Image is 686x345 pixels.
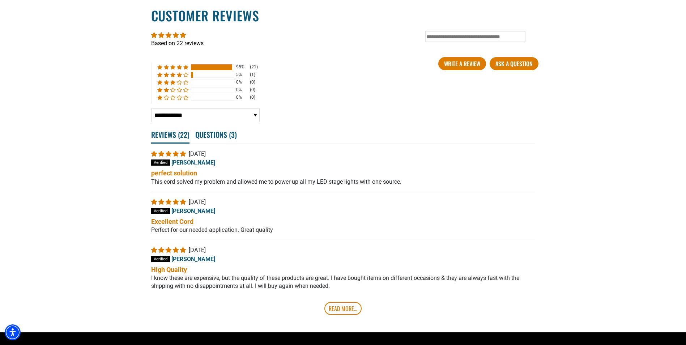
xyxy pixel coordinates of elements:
div: 5% (1) reviews with 4 star rating [157,72,188,78]
span: [PERSON_NAME] [171,159,215,166]
span: 3 [231,129,235,140]
span: 5 star review [151,247,187,254]
span: [DATE] [189,150,206,157]
span: [DATE] [189,247,206,254]
span: Reviews ( ) [151,127,189,144]
span: 5 star review [151,150,187,157]
p: I know these are expensive, but the quality of these products are great. I have bought items on d... [151,274,535,290]
span: Questions ( ) [195,127,237,142]
span: [PERSON_NAME] [171,255,215,262]
p: This cord solved my problem and allowed me to power-up all my LED stage lights with one source. [151,178,535,186]
a: Ask a question [490,57,538,70]
div: (1) [250,72,255,78]
div: Average rating is 4.95 stars [151,31,535,39]
div: 95% (21) reviews with 5 star rating [157,64,188,70]
span: 22 [180,129,187,140]
select: Sort dropdown [151,108,260,122]
input: Type in keyword and press enter... [425,31,525,42]
h2: Customer Reviews [151,7,535,25]
a: Read More... [324,302,362,315]
b: perfect solution [151,169,535,178]
span: 5 star review [151,199,187,205]
div: (21) [250,64,258,70]
div: 5% [236,72,248,78]
div: 95% [236,64,248,70]
a: Based on 22 reviews - open in a new tab [151,40,204,47]
a: Write A Review [438,57,486,70]
div: Accessibility Menu [5,324,21,340]
span: [PERSON_NAME] [171,207,215,214]
b: High Quality [151,265,535,274]
b: Excellent Cord [151,217,535,226]
span: [DATE] [189,199,206,205]
p: Perfect for our needed application. Great quality [151,226,535,234]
